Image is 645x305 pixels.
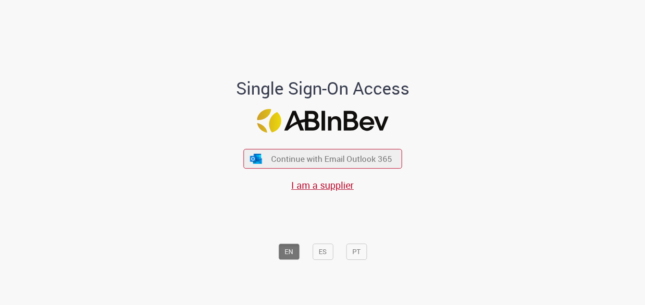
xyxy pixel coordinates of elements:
h1: Single Sign-On Access [189,79,456,98]
button: ícone Azure/Microsoft 360 Continue with Email Outlook 365 [243,149,402,169]
button: PT [346,244,367,260]
img: Logo ABInBev [257,110,388,133]
button: ES [312,244,333,260]
span: Continue with Email Outlook 365 [271,153,392,164]
a: I am a supplier [291,179,354,192]
img: ícone Azure/Microsoft 360 [249,154,263,164]
button: EN [278,244,299,260]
